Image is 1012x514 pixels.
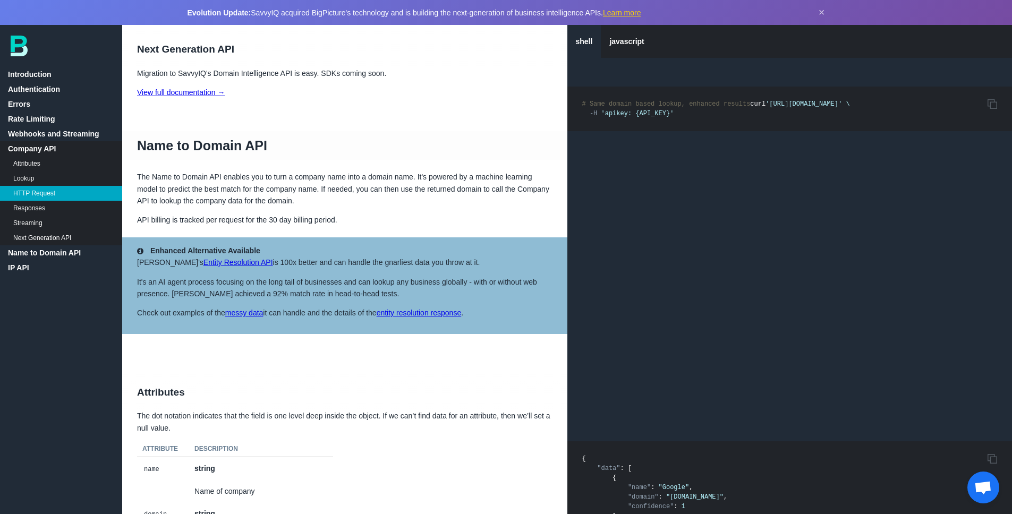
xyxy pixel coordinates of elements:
[582,100,850,117] code: curl
[188,8,251,17] strong: Evolution Update:
[819,6,825,19] button: Dismiss announcement
[122,214,567,226] p: API billing is tracked per request for the 30 day billing period.
[967,472,999,503] div: Open chat
[651,484,654,491] span: :
[613,474,616,482] span: {
[137,276,552,300] p: It's an AI agent process focusing on the long tail of businesses and can lookup any business glob...
[137,441,189,457] th: Attribute
[666,493,724,501] span: "[DOMAIN_NAME]"
[122,410,567,434] p: The dot notation indicates that the field is one level deep inside the object. If we can’t find d...
[601,25,652,58] a: javascript
[603,8,641,17] a: Learn more
[137,256,552,268] p: [PERSON_NAME]'s is 100x better and can handle the gnarliest data you throw at it.
[628,465,632,472] span: [
[188,8,641,17] span: SavvyIQ acquired BigPicture's technology and is building the next-generation of business intellig...
[846,100,849,108] span: \
[601,110,674,117] span: 'apikey: {API_KEY}'
[122,374,567,410] h2: Attributes
[689,484,693,491] span: ,
[122,171,567,207] p: The Name to Domain API enables you to turn a company name into a domain name. It's powered by a m...
[766,100,842,108] span: '[URL][DOMAIN_NAME]'
[659,484,690,491] span: "Google"
[11,36,28,56] img: bp-logo-B-teal.svg
[620,465,624,472] span: :
[225,309,263,317] a: messy data
[628,484,651,491] span: "name"
[377,309,462,317] a: entity resolution response
[189,441,333,457] th: Description
[137,307,552,319] p: Check out examples of the it can handle and the details of the .
[628,503,674,510] span: "confidence"
[724,493,727,501] span: ,
[628,493,659,501] span: "domain"
[590,110,597,117] span: -H
[203,258,273,267] a: Entity Resolution API
[122,31,567,67] h2: Next Generation API
[582,100,751,108] span: # Same domain based lookup, enhanced results
[582,455,586,462] span: {
[674,503,677,510] span: :
[194,464,215,473] strong: string
[189,480,333,502] td: Name of company
[150,246,260,255] strong: Enhanced Alternative Available
[659,493,662,501] span: :
[682,503,685,510] span: 1
[122,131,567,160] h1: Name to Domain API
[597,465,620,472] span: "data"
[137,88,225,97] a: View full documentation →
[567,25,601,58] a: shell
[142,464,161,475] code: name
[122,67,567,79] p: Migration to SavvyIQ's Domain Intelligence API is easy. SDKs coming soon.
